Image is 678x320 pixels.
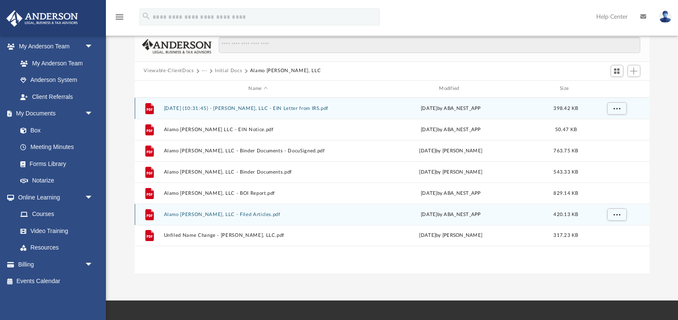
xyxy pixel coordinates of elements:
[202,67,207,75] button: ···
[142,11,151,21] i: search
[12,155,97,172] a: Forms Library
[356,126,545,133] div: [DATE] by ABA_NEST_APP
[553,233,578,238] span: 317.23 KB
[659,11,672,23] img: User Pic
[356,168,545,176] div: [DATE] by [PERSON_NAME]
[4,10,81,27] img: Anderson Advisors Platinum Portal
[356,189,545,197] div: [DATE] by ABA_NEST_APP
[6,256,106,273] a: Billingarrow_drop_down
[356,211,545,218] div: [DATE] by ABA_NEST_APP
[586,85,646,93] div: id
[85,256,102,273] span: arrow_drop_down
[553,212,578,216] span: 420.13 KB
[144,67,194,75] button: Viewable-ClientDocs
[12,88,102,105] a: Client Referrals
[215,67,242,75] button: Initial Docs
[553,106,578,110] span: 398.42 KB
[611,65,623,77] button: Switch to Grid View
[553,148,578,153] span: 763.75 KB
[12,72,102,89] a: Anderson System
[356,147,545,154] div: [DATE] by [PERSON_NAME]
[12,172,102,189] a: Notarize
[114,16,125,22] a: menu
[6,273,106,290] a: Events Calendar
[553,191,578,195] span: 829.14 KB
[164,211,353,217] button: Alamo [PERSON_NAME], LLC - Filed Articles.pdf
[164,190,353,196] button: Alamo [PERSON_NAME], LLC - BOI Report.pdf
[12,55,97,72] a: My Anderson Team
[114,12,125,22] i: menu
[138,85,159,93] div: id
[164,105,353,111] button: [DATE] (10:31:45) - [PERSON_NAME], LLC - EIN Letter from IRS.pdf
[356,104,545,112] div: [DATE] by ABA_NEST_APP
[12,206,102,223] a: Courses
[6,189,102,206] a: Online Learningarrow_drop_down
[549,85,583,93] div: Size
[607,102,626,115] button: More options
[85,189,102,206] span: arrow_drop_down
[164,169,353,174] button: Alamo [PERSON_NAME], LLC - Binder Documents.pdf
[12,139,102,156] a: Meeting Minutes
[164,148,353,153] button: Alamo [PERSON_NAME], LLC - Binder Documents - DocuSigned.pdf
[12,122,97,139] a: Box
[164,233,353,238] button: Unfiled Name Change - [PERSON_NAME], LLC.pdf
[250,67,321,75] button: Alamo [PERSON_NAME], LLC
[219,37,640,53] input: Search files and folders
[628,65,640,77] button: Add
[6,105,102,122] a: My Documentsarrow_drop_down
[85,38,102,56] span: arrow_drop_down
[356,85,545,93] div: Modified
[553,169,578,174] span: 543.33 KB
[135,98,650,273] div: grid
[555,127,576,132] span: 50.47 KB
[164,126,353,132] button: Alamo [PERSON_NAME] LLC - EIN Notice.pdf
[607,208,626,221] button: More options
[12,222,97,239] a: Video Training
[6,38,102,55] a: My Anderson Teamarrow_drop_down
[85,105,102,123] span: arrow_drop_down
[12,239,102,256] a: Resources
[163,85,352,93] div: Name
[356,232,545,239] div: [DATE] by [PERSON_NAME]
